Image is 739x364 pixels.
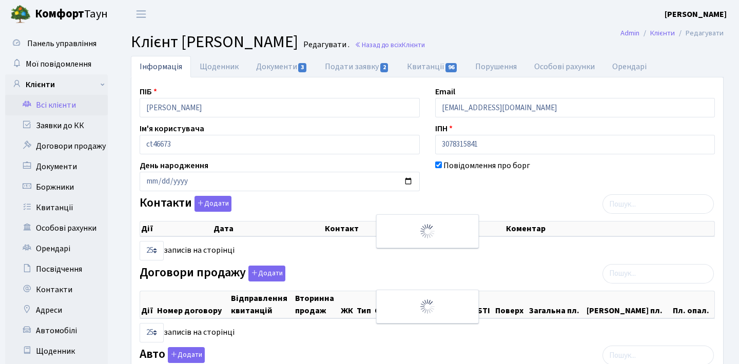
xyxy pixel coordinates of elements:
a: Додати [192,194,231,212]
span: 96 [445,63,457,72]
label: Email [435,86,455,98]
a: Інформація [131,56,191,77]
label: ІПН [435,123,453,135]
th: Пл. опал. [672,291,714,318]
a: Додати [246,264,285,281]
label: Договори продажу [140,266,285,281]
b: [PERSON_NAME] [665,9,727,20]
span: 2 [380,63,388,72]
label: ПІБ [140,86,157,98]
input: Пошук... [602,194,714,214]
label: Авто [140,347,205,363]
a: Автомобілі [5,320,108,341]
a: Щоденник [191,56,247,77]
select: записів на сторінці [140,323,164,342]
th: Коментар [505,221,714,236]
a: Договори продажу [5,136,108,156]
a: Документи [247,56,316,77]
label: День народження [140,159,208,172]
a: Admin [620,28,639,38]
th: Вторинна продаж [294,291,339,318]
label: Повідомлення про борг [443,159,530,172]
input: Пошук... [602,264,714,284]
button: Договори продажу [248,266,285,281]
span: Панель управління [27,38,96,49]
a: Документи [5,156,108,177]
a: Особові рахунки [526,56,604,77]
li: Редагувати [675,28,724,39]
a: Посвідчення [5,259,108,279]
b: Комфорт [35,6,84,22]
th: [PERSON_NAME] пл. [586,291,672,318]
th: ЖК [340,291,356,318]
small: Редагувати . [301,40,349,50]
a: Боржники [5,177,108,197]
span: Мої повідомлення [26,58,91,70]
th: Дії [140,291,156,318]
a: Орендарі [5,238,108,259]
th: Дії [140,221,212,236]
a: Подати заявку [316,56,398,77]
a: Заявки до КК [5,115,108,136]
img: Обробка... [419,223,436,239]
select: записів на сторінці [140,241,164,260]
a: Адреси [5,300,108,320]
span: Клієнти [402,40,425,50]
span: Таун [35,6,108,23]
a: Порушення [466,56,526,77]
a: Додати [165,346,205,363]
a: Особові рахунки [5,218,108,238]
a: Квитанції [398,56,466,77]
th: Дата [212,221,324,236]
button: Авто [168,347,205,363]
a: [PERSON_NAME] [665,8,727,21]
button: Переключити навігацію [128,6,154,23]
a: Контакти [5,279,108,300]
nav: breadcrumb [605,23,739,44]
a: Орендарі [604,56,655,77]
th: Поверх [494,291,528,318]
img: logo.png [10,4,31,25]
a: Мої повідомлення [5,54,108,74]
label: Контакти [140,196,231,212]
button: Контакти [195,196,231,212]
a: Всі клієнти [5,95,108,115]
th: Відправлення квитанцій [230,291,295,318]
label: записів на сторінці [140,241,235,260]
th: Номер договору [156,291,230,318]
span: 3 [298,63,306,72]
th: Контакт [324,221,505,236]
th: Секція [374,291,405,318]
a: Квитанції [5,197,108,218]
label: Ім'я користувача [140,123,204,135]
a: Назад до всіхКлієнти [355,40,425,50]
span: Клієнт [PERSON_NAME] [131,30,298,54]
a: Клієнти [5,74,108,95]
a: Панель управління [5,33,108,54]
a: Клієнти [650,28,675,38]
label: записів на сторінці [140,323,235,342]
img: Обробка... [419,298,436,315]
th: Тип [356,291,374,318]
a: Щоденник [5,341,108,361]
th: Загальна пл. [528,291,586,318]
